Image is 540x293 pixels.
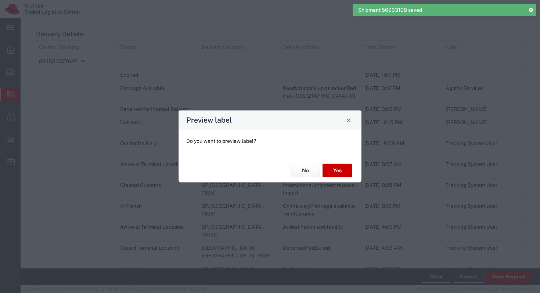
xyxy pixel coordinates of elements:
p: Do you want to preview label? [186,137,354,145]
span: Shipment 56903108 saved [358,6,422,14]
button: Yes [323,164,352,177]
h4: Preview label [186,115,232,125]
button: No [291,164,320,177]
button: Close [343,115,354,125]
